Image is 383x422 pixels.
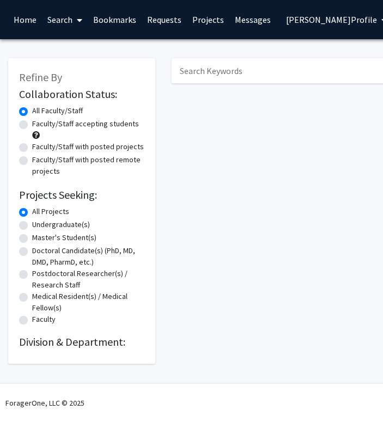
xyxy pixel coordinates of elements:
a: Projects [187,1,229,39]
label: All Projects [32,206,69,217]
label: All Faculty/Staff [32,105,83,117]
label: Medical Resident(s) / Medical Fellow(s) [32,291,144,314]
div: ForagerOne, LLC © 2025 [5,384,84,422]
h2: Collaboration Status: [19,88,144,101]
label: Undergraduate(s) [32,219,90,230]
label: Master's Student(s) [32,232,96,243]
span: Refine By [19,70,62,84]
label: Doctoral Candidate(s) (PhD, MD, DMD, PharmD, etc.) [32,245,144,268]
a: Messages [229,1,276,39]
h2: Projects Seeking: [19,188,144,201]
a: Bookmarks [88,1,142,39]
label: Faculty [32,314,56,325]
a: Requests [142,1,187,39]
label: Postdoctoral Researcher(s) / Research Staff [32,268,144,291]
a: Search [42,1,88,39]
label: Faculty/Staff with posted projects [32,141,144,152]
label: Faculty/Staff with posted remote projects [32,154,144,177]
span: [PERSON_NAME] Profile [286,14,377,25]
a: Home [8,1,42,39]
label: Faculty/Staff accepting students [32,118,139,130]
h2: Division & Department: [19,335,144,348]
